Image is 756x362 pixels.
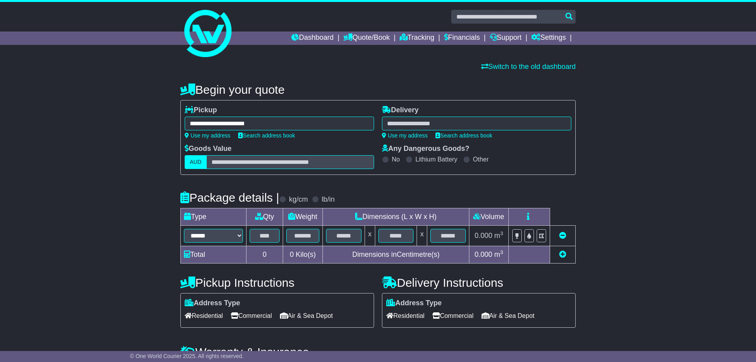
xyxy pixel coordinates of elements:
[283,246,323,264] td: Kilo(s)
[392,156,400,163] label: No
[531,32,566,45] a: Settings
[185,310,223,322] span: Residential
[415,156,458,163] label: Lithium Battery
[482,310,535,322] span: Air & Sea Depot
[474,232,492,239] span: 0.000
[432,310,473,322] span: Commercial
[291,32,334,45] a: Dashboard
[494,251,503,258] span: m
[180,345,576,358] h4: Warranty & Insurance
[382,145,469,153] label: Any Dangerous Goods?
[386,310,424,322] span: Residential
[473,156,489,163] label: Other
[365,226,375,246] td: x
[180,191,279,204] h4: Package details |
[382,132,428,139] a: Use my address
[180,276,374,289] h4: Pickup Instructions
[490,32,522,45] a: Support
[469,208,508,226] td: Volume
[289,195,308,204] label: kg/cm
[417,226,427,246] td: x
[246,208,283,226] td: Qty
[435,132,492,139] a: Search address book
[494,232,503,239] span: m
[238,132,295,139] a: Search address book
[474,251,492,258] span: 0.000
[185,299,240,308] label: Address Type
[400,32,434,45] a: Tracking
[185,155,207,169] label: AUD
[481,63,576,71] a: Switch to the old dashboard
[500,230,503,236] sup: 3
[382,106,419,115] label: Delivery
[185,106,217,115] label: Pickup
[180,83,576,96] h4: Begin your quote
[559,232,566,239] a: Remove this item
[559,251,566,258] a: Add new item
[185,145,232,153] label: Goods Value
[280,310,333,322] span: Air & Sea Depot
[322,195,335,204] label: lb/in
[322,246,469,264] td: Dimensions in Centimetre(s)
[246,246,283,264] td: 0
[382,276,576,289] h4: Delivery Instructions
[181,246,246,264] td: Total
[130,353,244,359] span: © One World Courier 2025. All rights reserved.
[185,132,230,139] a: Use my address
[500,249,503,255] sup: 3
[231,310,272,322] span: Commercial
[322,208,469,226] td: Dimensions (L x W x H)
[444,32,480,45] a: Financials
[283,208,323,226] td: Weight
[343,32,390,45] a: Quote/Book
[386,299,442,308] label: Address Type
[181,208,246,226] td: Type
[290,251,294,258] span: 0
